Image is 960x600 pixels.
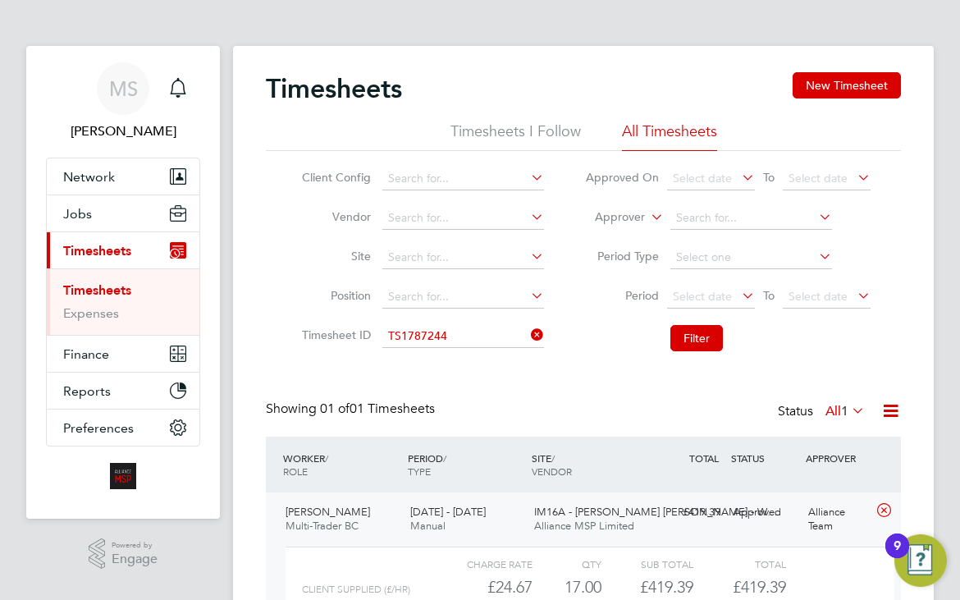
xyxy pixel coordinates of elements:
div: SITE [528,443,652,486]
div: WORKER [279,443,404,486]
span: 01 of [320,401,350,417]
span: Jobs [63,206,92,222]
span: Network [63,169,115,185]
input: Search for... [382,207,544,230]
button: Network [47,158,199,195]
button: Open Resource Center, 9 new notifications [894,534,947,587]
input: Search for... [382,286,544,309]
a: MS[PERSON_NAME] [46,62,200,141]
label: Site [297,249,371,263]
div: Approved [727,499,802,526]
span: Select date [673,289,732,304]
button: Finance [47,336,199,372]
label: Approver [571,209,645,226]
span: Michael Stone [46,121,200,141]
label: Position [297,288,371,303]
div: Alliance Team [802,499,876,540]
label: Approved On [585,170,659,185]
input: Search for... [382,325,544,348]
span: Manual [410,519,446,533]
div: Total [693,554,785,574]
div: 9 [894,546,901,567]
span: TOTAL [689,451,719,465]
span: To [758,167,779,188]
button: Reports [47,373,199,409]
button: Jobs [47,195,199,231]
div: Status [778,401,868,424]
span: Client Supplied (£/HR) [302,584,410,595]
label: Period [585,288,659,303]
span: ROLE [283,465,308,478]
a: Timesheets [63,282,131,298]
div: Charge rate [440,554,532,574]
label: Client Config [297,170,371,185]
button: Timesheets [47,232,199,268]
span: / [325,451,328,465]
span: To [758,285,779,306]
span: Timesheets [63,243,131,259]
button: Filter [670,325,723,351]
span: TYPE [408,465,431,478]
div: Timesheets [47,268,199,335]
button: Preferences [47,410,199,446]
input: Search for... [382,246,544,269]
label: Vendor [297,209,371,224]
a: Go to home page [46,463,200,489]
span: VENDOR [532,465,572,478]
span: Powered by [112,538,158,552]
span: / [443,451,446,465]
label: Period Type [585,249,659,263]
li: Timesheets I Follow [450,121,581,151]
input: Select one [670,246,832,269]
span: Engage [112,552,158,566]
span: MS [109,78,138,99]
div: Showing [266,401,438,418]
div: STATUS [727,443,802,473]
span: Finance [63,346,109,362]
div: APPROVER [802,443,876,473]
img: alliancemsp-logo-retina.png [110,463,136,489]
div: £419.39 [652,499,727,526]
label: Timesheet ID [297,327,371,342]
div: Sub Total [601,554,693,574]
label: All [825,403,865,419]
input: Search for... [670,207,832,230]
nav: Main navigation [26,46,220,519]
span: Select date [673,171,732,185]
a: Powered byEngage [89,538,158,570]
span: Select date [789,289,848,304]
div: QTY [533,554,601,574]
span: £419.39 [733,577,786,597]
span: Multi-Trader BC [286,519,359,533]
span: IM16A - [PERSON_NAME] [PERSON_NAME] - W… [534,505,778,519]
span: [PERSON_NAME] [286,505,370,519]
span: Select date [789,171,848,185]
input: Search for... [382,167,544,190]
button: New Timesheet [793,72,901,98]
li: All Timesheets [622,121,717,151]
span: [DATE] - [DATE] [410,505,486,519]
h2: Timesheets [266,72,402,105]
span: / [551,451,555,465]
span: Reports [63,383,111,399]
span: Alliance MSP Limited [534,519,634,533]
span: 01 Timesheets [320,401,435,417]
span: Preferences [63,420,134,436]
a: Expenses [63,305,119,321]
div: PERIOD [404,443,528,486]
span: 1 [841,403,848,419]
